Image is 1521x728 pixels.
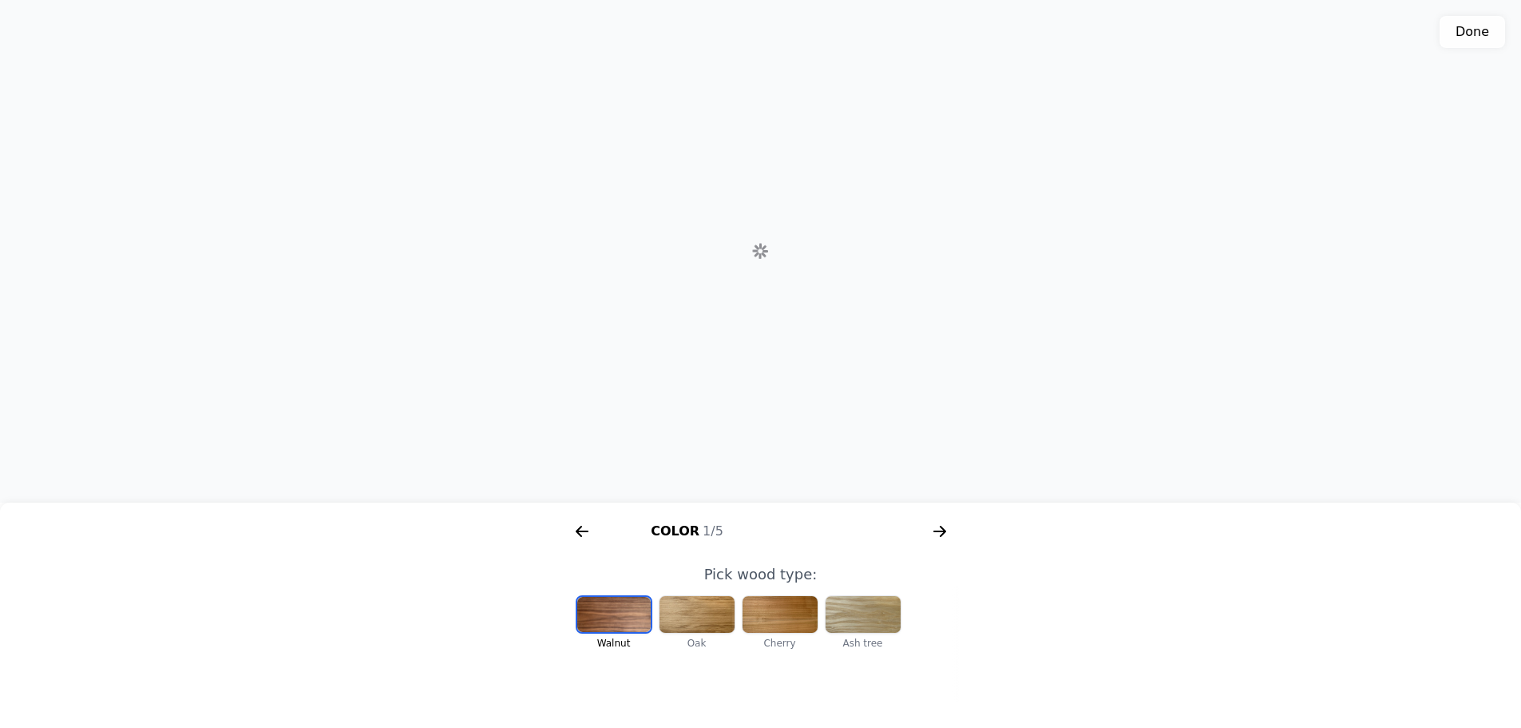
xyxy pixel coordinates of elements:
[825,637,901,650] div: Ash tree
[742,637,818,650] div: Cherry
[1440,16,1505,48] button: Done
[483,519,892,544] div: Color
[569,519,595,544] svg: arrow right short
[892,519,1301,544] div: Outside Design
[659,637,735,650] div: Oak
[576,637,652,650] div: Walnut
[704,566,818,583] span: Pick wood type:
[927,519,953,544] svg: arrow right short
[703,523,723,539] span: 1/5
